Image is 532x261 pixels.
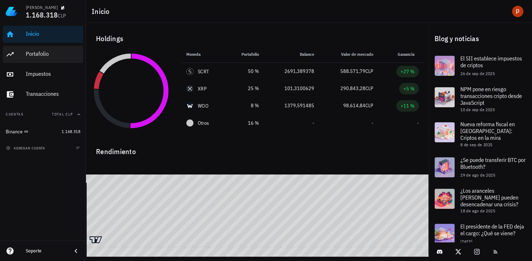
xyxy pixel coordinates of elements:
[198,68,209,75] div: SCRT
[460,55,522,69] span: El SII establece impuestos de criptos
[429,50,532,82] a: El SII establece impuestos de criptos 26 de sep de 2025
[198,119,209,127] span: Otros
[401,68,414,75] div: +27 %
[26,70,80,77] div: Impuestos
[372,120,373,126] span: -
[62,129,80,134] span: 1.168.318
[312,120,314,126] span: -
[270,68,314,75] div: 2691,389378
[226,46,265,63] th: Portafolio
[365,102,373,109] span: CLP
[320,46,379,63] th: Valor de mercado
[52,112,73,117] span: Total CLP
[365,85,373,92] span: CLP
[3,86,83,103] a: Transacciones
[403,85,414,92] div: +5 %
[401,102,414,109] div: +11 %
[26,30,80,37] div: Inicio
[232,85,259,92] div: 25 %
[26,5,58,10] div: [PERSON_NAME]
[8,146,45,151] span: agregar cuenta
[429,27,532,50] div: Blog y noticias
[460,107,495,112] span: 10 de sep de 2025
[365,68,373,74] span: CLP
[265,46,320,63] th: Balance
[460,223,524,237] span: El presidente de la FED deja el cargo: ¿Qué se viene?
[6,6,17,17] img: LedgiFi
[340,85,365,92] span: 290.843,28
[429,152,532,183] a: ¿Se puede transferir BTC por Bluetooth? 29 de ago de 2025
[429,82,532,117] a: NPM pone en riesgo transacciones cripto desde JavaScript 10 de sep de 2025
[270,102,314,109] div: 1379,591485
[90,236,102,243] a: Charting by TradingView
[343,102,365,109] span: 98.614,84
[429,183,532,218] a: ¿Los aranceles [PERSON_NAME] pueden desencadenar una crisis? 18 de ago de 2025
[186,85,193,92] div: XRP-icon
[26,248,66,254] div: Soporte
[460,156,526,170] span: ¿Se puede transferir BTC por Bluetooth?
[198,102,209,109] div: WOO
[460,71,495,76] span: 26 de sep de 2025
[186,68,193,75] div: SCRT-icon
[186,102,193,109] div: WOO-icon
[460,120,515,141] span: Nueva reforma fiscal en [GEOGRAPHIC_DATA]: Criptos en la mira
[429,117,532,152] a: Nueva reforma fiscal en [GEOGRAPHIC_DATA]: Criptos en la mira 8 de sep de 2025
[460,85,522,106] span: NPM pone en riesgo transacciones cripto desde JavaScript
[26,50,80,57] div: Portafolio
[3,26,83,43] a: Inicio
[460,172,495,178] span: 29 de ago de 2025
[460,187,518,208] span: ¿Los aranceles [PERSON_NAME] pueden desencadenar una crisis?
[3,66,83,83] a: Impuestos
[90,27,425,50] div: Holdings
[6,129,23,135] div: Binance
[3,106,83,123] button: CuentasTotal CLP
[270,85,314,92] div: 101,3100629
[58,13,66,19] span: CLP
[198,85,207,92] div: XRP
[181,46,226,63] th: Moneda
[92,6,112,17] h1: Inicio
[398,51,419,57] span: Ganancia
[90,140,425,157] div: Rendimiento
[417,120,419,126] span: -
[232,102,259,109] div: 8 %
[232,68,259,75] div: 50 %
[26,10,58,20] span: 1.168.318
[3,46,83,63] a: Portafolio
[512,6,523,17] div: avatar
[460,208,495,213] span: 18 de ago de 2025
[232,119,259,127] div: 16 %
[340,68,365,74] span: 588.571,79
[4,144,48,152] button: agregar cuenta
[460,142,492,147] span: 8 de sep de 2025
[3,123,83,140] a: Binance 1.168.318
[26,90,80,97] div: Transacciones
[460,239,472,244] span: [DATE]
[429,218,532,250] a: El presidente de la FED deja el cargo: ¿Qué se viene? [DATE]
